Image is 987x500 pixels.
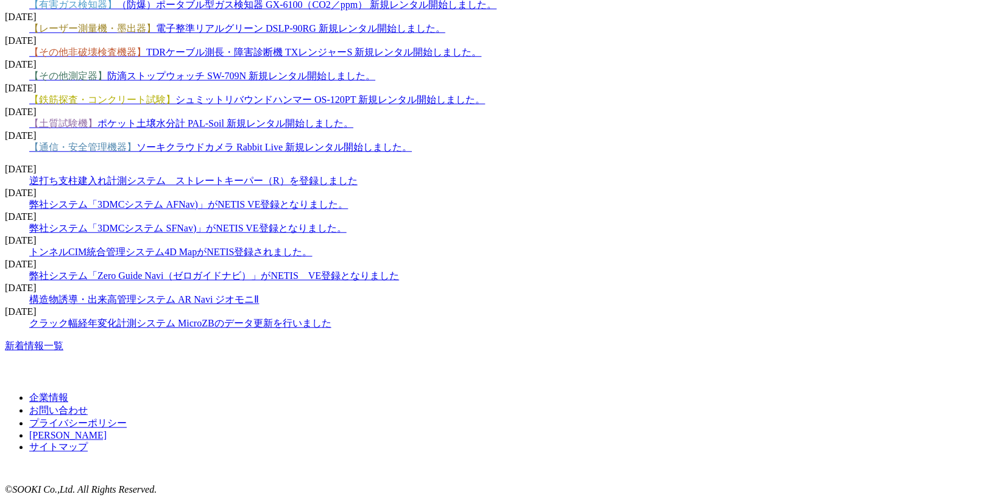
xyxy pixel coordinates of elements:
a: プライバシーポリシー [29,418,127,428]
dt: [DATE] [5,59,982,70]
dt: [DATE] [5,235,982,246]
dt: [DATE] [5,35,982,46]
a: [PERSON_NAME] [29,430,107,440]
span: 【鉄筋探査・コンクリート試験】 [29,94,175,105]
a: クラック幅経年変化計測システム MicroZBのデータ更新を行いました [29,318,331,328]
span: 【土質試験機】 [29,118,97,129]
dt: [DATE] [5,283,982,294]
a: 【その他測定器】防滴ストップウォッチ SW-709N 新規レンタル開始しました。 [29,71,375,81]
dt: [DATE] [5,259,982,270]
span: 【その他測定器】 [29,71,107,81]
a: 【その他非破壊検査機器】TDRケーブル測長・障害診断機 TXレンジャーS 新規レンタル開始しました。 [29,47,481,57]
dt: [DATE] [5,107,982,118]
a: 弊社システム「Zero Guide Navi（ゼロガイドナビ）」がNETIS VE登録となりました [29,270,399,281]
address: ©SOOKI Co.,Ltd. All Rights Reserved. [5,484,982,495]
span: 【通信・安全管理機器】 [29,142,136,152]
dt: [DATE] [5,130,982,141]
dt: [DATE] [5,211,982,222]
span: 【その他非破壊検査機器】 [29,47,146,57]
span: 【レーザー測量機・墨出器】 [29,23,156,33]
a: 弊社システム「3DMCシステム SFNav)」がNETIS VE登録となりました。 [29,223,347,233]
a: トンネルCIM統合管理システム4D MapがNETIS登録されました。 [29,247,312,257]
a: お問い合わせ [29,405,88,415]
dt: [DATE] [5,83,982,94]
a: 【鉄筋探査・コンクリート試験】シュミットリバウンドハンマー OS-120PT 新規レンタル開始しました。 [29,94,485,105]
a: 逆打ち支柱建入れ計測システム ストレートキーパー（R）を登録しました [29,175,358,186]
dt: [DATE] [5,164,982,175]
dt: [DATE] [5,12,982,23]
dt: [DATE] [5,306,982,317]
a: 【レーザー測量機・墨出器】電子整準リアルグリーン DSLP-90RG 新規レンタル開始しました。 [29,23,445,33]
a: 弊社システム「3DMCシステム AFNav)」がNETIS VE登録となりました。 [29,199,348,210]
a: 企業情報 [29,392,68,403]
a: 新着情報一覧 [5,340,63,351]
a: 構造物誘導・出来高管理システム AR Navi ジオモニⅡ [29,294,259,305]
a: 【土質試験機】ポケット土壌水分計 PAL-Soil 新規レンタル開始しました。 [29,118,353,129]
a: 【通信・安全管理機器】ソーキクラウドカメラ Rabbit Live 新規レンタル開始しました。 [29,142,412,152]
a: サイトマップ [29,442,88,452]
dt: [DATE] [5,188,982,199]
